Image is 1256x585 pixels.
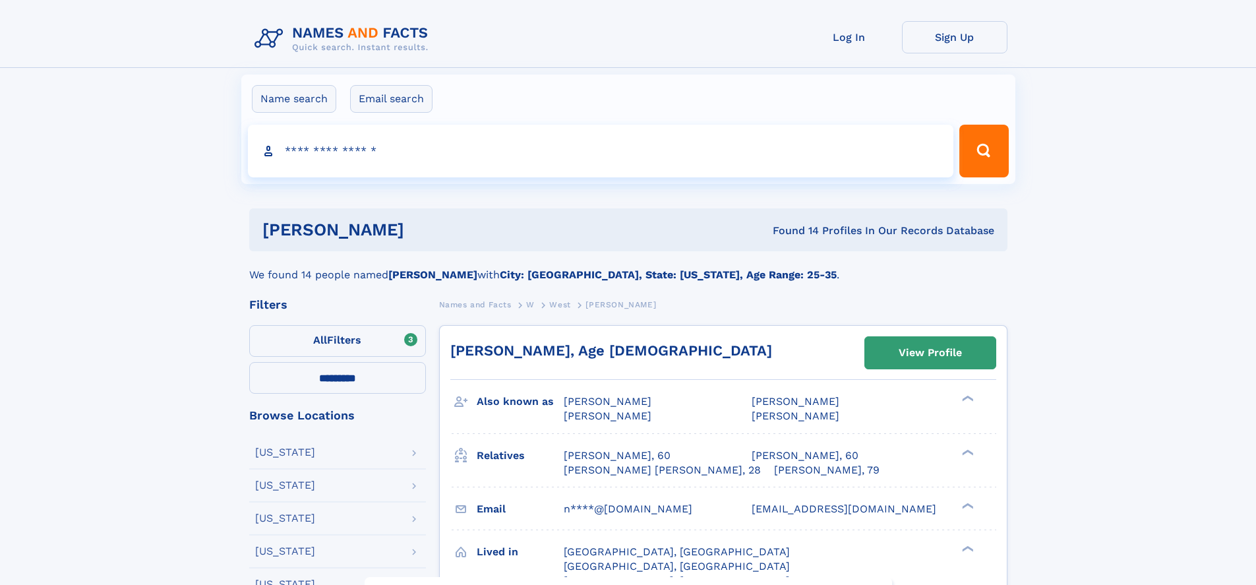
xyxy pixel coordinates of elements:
[249,299,426,311] div: Filters
[564,410,651,422] span: [PERSON_NAME]
[752,448,858,463] a: [PERSON_NAME], 60
[549,296,570,313] a: West
[477,390,564,413] h3: Also known as
[549,300,570,309] span: West
[255,513,315,524] div: [US_STATE]
[899,338,962,368] div: View Profile
[585,300,656,309] span: [PERSON_NAME]
[752,503,936,515] span: [EMAIL_ADDRESS][DOMAIN_NAME]
[249,21,439,57] img: Logo Names and Facts
[959,394,974,403] div: ❯
[774,463,880,477] a: [PERSON_NAME], 79
[255,447,315,458] div: [US_STATE]
[439,296,512,313] a: Names and Facts
[249,251,1007,283] div: We found 14 people named with .
[959,501,974,510] div: ❯
[262,222,589,238] h1: [PERSON_NAME]
[752,410,839,422] span: [PERSON_NAME]
[564,395,651,408] span: [PERSON_NAME]
[248,125,954,177] input: search input
[588,224,994,238] div: Found 14 Profiles In Our Records Database
[350,85,433,113] label: Email search
[796,21,902,53] a: Log In
[564,545,790,558] span: [GEOGRAPHIC_DATA], [GEOGRAPHIC_DATA]
[752,395,839,408] span: [PERSON_NAME]
[388,268,477,281] b: [PERSON_NAME]
[902,21,1007,53] a: Sign Up
[865,337,996,369] a: View Profile
[477,498,564,520] h3: Email
[255,546,315,557] div: [US_STATE]
[255,480,315,491] div: [US_STATE]
[249,325,426,357] label: Filters
[959,544,974,553] div: ❯
[526,296,535,313] a: W
[450,342,772,359] a: [PERSON_NAME], Age [DEMOGRAPHIC_DATA]
[564,560,790,572] span: [GEOGRAPHIC_DATA], [GEOGRAPHIC_DATA]
[477,445,564,467] h3: Relatives
[564,448,671,463] a: [PERSON_NAME], 60
[249,410,426,421] div: Browse Locations
[313,334,327,346] span: All
[959,125,1008,177] button: Search Button
[564,463,761,477] a: [PERSON_NAME] [PERSON_NAME], 28
[252,85,336,113] label: Name search
[959,448,974,456] div: ❯
[500,268,837,281] b: City: [GEOGRAPHIC_DATA], State: [US_STATE], Age Range: 25-35
[526,300,535,309] span: W
[477,541,564,563] h3: Lived in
